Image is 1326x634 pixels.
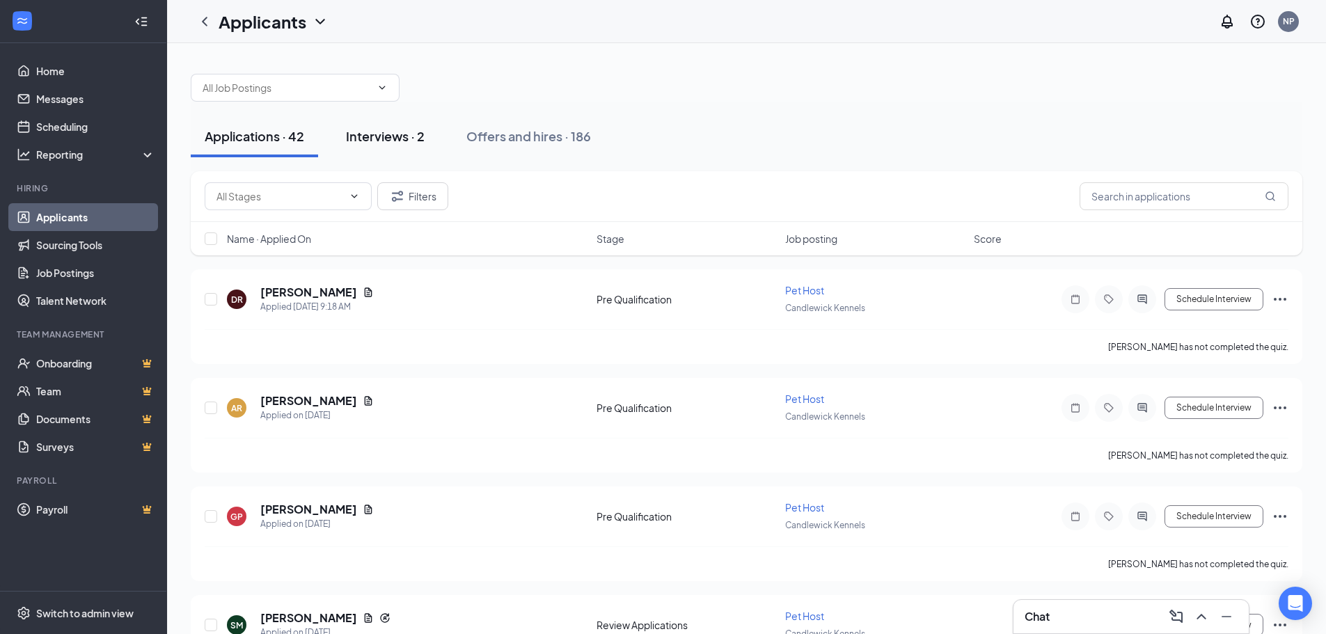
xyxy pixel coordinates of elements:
a: Home [36,57,155,85]
svg: Tag [1100,294,1117,305]
svg: ChevronDown [312,13,329,30]
p: [PERSON_NAME] has not completed the quiz. [1108,341,1288,353]
svg: ChevronDown [349,191,360,202]
span: Score [974,232,1002,246]
div: Team Management [17,328,152,340]
span: Candlewick Kennels [785,303,865,313]
svg: Notifications [1219,13,1236,30]
div: Pre Qualification [597,401,777,415]
button: Minimize [1215,605,1238,628]
input: Search in applications [1080,182,1288,210]
svg: Ellipses [1272,291,1288,308]
div: Applications · 42 [205,127,304,145]
svg: Reapply [379,612,390,624]
a: Sourcing Tools [36,231,155,259]
svg: Document [363,612,374,624]
svg: Collapse [134,15,148,29]
div: Applied on [DATE] [260,409,374,422]
svg: ComposeMessage [1168,608,1185,625]
span: Candlewick Kennels [785,411,865,422]
svg: Note [1067,294,1084,305]
a: Job Postings [36,259,155,287]
input: All Stages [216,189,343,204]
span: Name · Applied On [227,232,311,246]
button: Schedule Interview [1165,505,1263,528]
h5: [PERSON_NAME] [260,285,357,300]
svg: ActiveChat [1134,294,1151,305]
svg: QuestionInfo [1249,13,1266,30]
div: SM [230,619,243,631]
svg: Ellipses [1272,399,1288,416]
a: Talent Network [36,287,155,315]
svg: WorkstreamLogo [15,14,29,28]
input: All Job Postings [203,80,371,95]
a: DocumentsCrown [36,405,155,433]
button: ChevronUp [1190,605,1213,628]
div: Review Applications [597,618,777,632]
svg: MagnifyingGlass [1265,191,1276,202]
a: OnboardingCrown [36,349,155,377]
svg: Minimize [1218,608,1235,625]
div: Applied [DATE] 9:18 AM [260,300,374,314]
button: Schedule Interview [1165,288,1263,310]
div: Pre Qualification [597,509,777,523]
div: Interviews · 2 [346,127,425,145]
div: DR [231,294,243,306]
svg: Document [363,287,374,298]
h1: Applicants [219,10,306,33]
svg: Filter [389,188,406,205]
svg: Ellipses [1272,508,1288,525]
div: Offers and hires · 186 [466,127,591,145]
p: [PERSON_NAME] has not completed the quiz. [1108,558,1288,570]
div: NP [1283,15,1295,27]
svg: ChevronLeft [196,13,213,30]
div: Pre Qualification [597,292,777,306]
button: ComposeMessage [1165,605,1187,628]
div: AR [231,402,242,414]
svg: Document [363,504,374,515]
span: Candlewick Kennels [785,520,865,530]
a: Messages [36,85,155,113]
span: Pet Host [785,610,824,622]
div: Hiring [17,182,152,194]
span: Job posting [785,232,837,246]
svg: Analysis [17,148,31,161]
div: Applied on [DATE] [260,517,374,531]
svg: Document [363,395,374,406]
button: Schedule Interview [1165,397,1263,419]
svg: ChevronDown [377,82,388,93]
p: [PERSON_NAME] has not completed the quiz. [1108,450,1288,461]
svg: Settings [17,606,31,620]
div: GP [230,511,243,523]
svg: Tag [1100,402,1117,413]
span: Stage [597,232,624,246]
svg: ActiveChat [1134,511,1151,522]
button: Filter Filters [377,182,448,210]
a: Scheduling [36,113,155,141]
div: Payroll [17,475,152,486]
span: Pet Host [785,393,824,405]
svg: Note [1067,511,1084,522]
h5: [PERSON_NAME] [260,610,357,626]
span: Pet Host [785,501,824,514]
h3: Chat [1025,609,1050,624]
span: Pet Host [785,284,824,296]
h5: [PERSON_NAME] [260,393,357,409]
a: SurveysCrown [36,433,155,461]
svg: ActiveChat [1134,402,1151,413]
a: PayrollCrown [36,496,155,523]
div: Switch to admin view [36,606,134,620]
a: TeamCrown [36,377,155,405]
div: Reporting [36,148,156,161]
svg: Ellipses [1272,617,1288,633]
svg: Tag [1100,511,1117,522]
a: Applicants [36,203,155,231]
svg: ChevronUp [1193,608,1210,625]
h5: [PERSON_NAME] [260,502,357,517]
div: Open Intercom Messenger [1279,587,1312,620]
svg: Note [1067,402,1084,413]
